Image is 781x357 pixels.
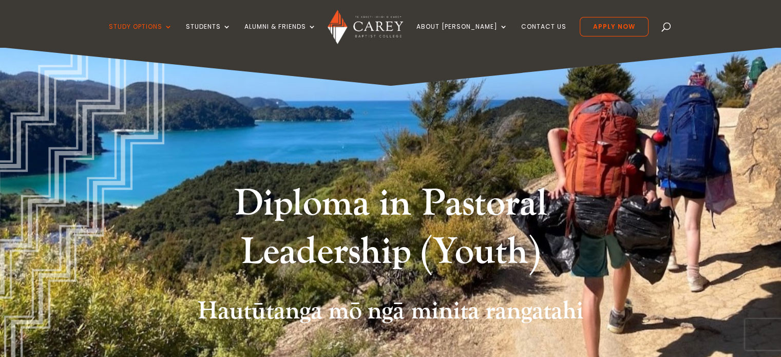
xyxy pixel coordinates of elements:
a: Study Options [109,23,173,47]
img: Carey Baptist College [328,10,403,44]
a: Contact Us [521,23,566,47]
h1: Diploma in Pastoral Leadership (Youth) [198,180,583,281]
a: About [PERSON_NAME] [416,23,508,47]
a: Students [186,23,231,47]
a: Alumni & Friends [244,23,316,47]
h2: Hautūtanga mō ngā minita rangatahi [113,296,668,331]
a: Apply Now [580,17,649,36]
